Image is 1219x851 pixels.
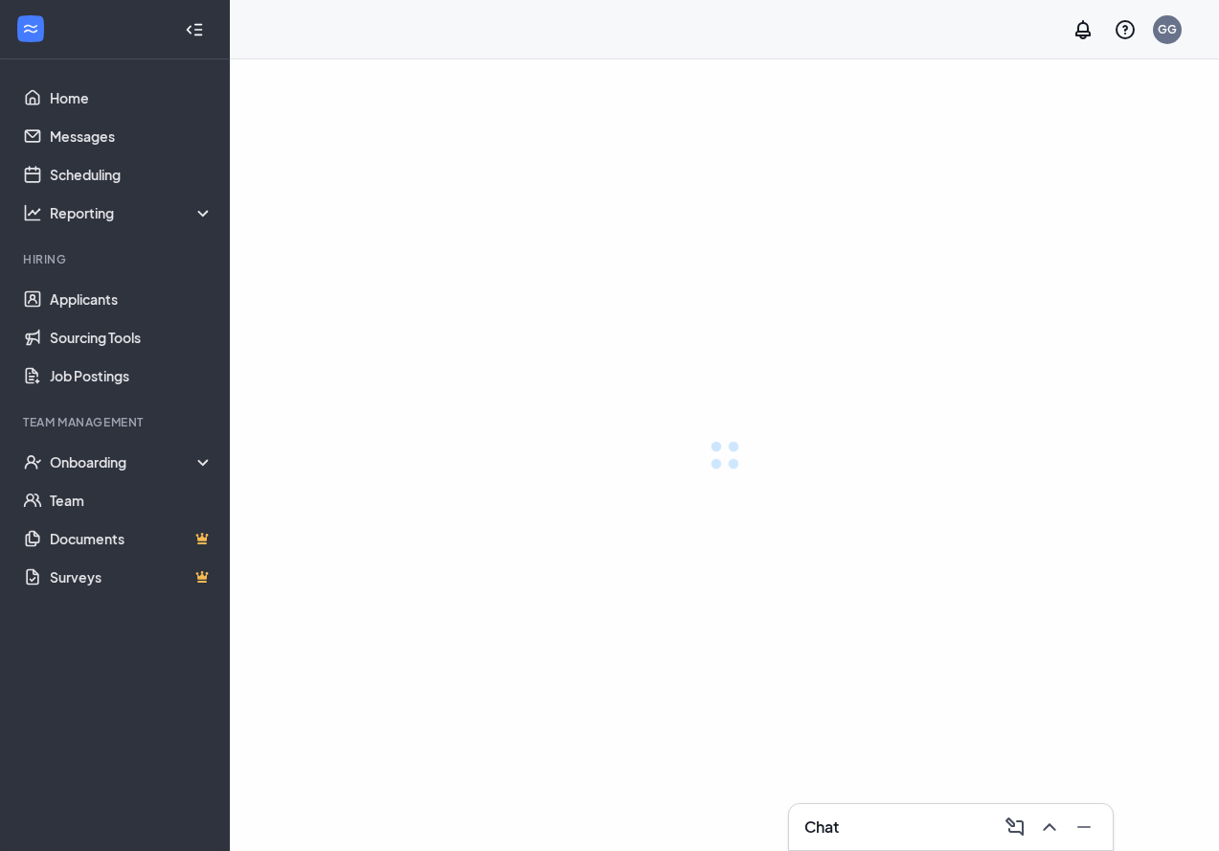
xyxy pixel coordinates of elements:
svg: Collapse [185,20,204,39]
svg: Minimize [1072,816,1095,839]
div: Onboarding [50,452,214,471]
svg: QuestionInfo [1114,18,1137,41]
a: Sourcing Tools [50,318,214,356]
button: Minimize [1067,812,1097,842]
a: Team [50,481,214,519]
svg: ChevronUp [1038,816,1061,839]
svg: Notifications [1072,18,1095,41]
h3: Chat [804,816,839,838]
a: SurveysCrown [50,558,214,596]
button: ComposeMessage [998,812,1028,842]
svg: UserCheck [23,452,42,471]
svg: WorkstreamLogo [21,19,40,38]
a: Messages [50,117,214,155]
a: DocumentsCrown [50,519,214,558]
svg: ComposeMessage [1004,816,1027,839]
a: Applicants [50,280,214,318]
a: Scheduling [50,155,214,194]
svg: Analysis [23,203,42,222]
button: ChevronUp [1032,812,1063,842]
div: Hiring [23,251,210,267]
a: Job Postings [50,356,214,395]
div: Team Management [23,414,210,430]
div: Reporting [50,203,214,222]
a: Home [50,79,214,117]
div: GG [1158,21,1177,37]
